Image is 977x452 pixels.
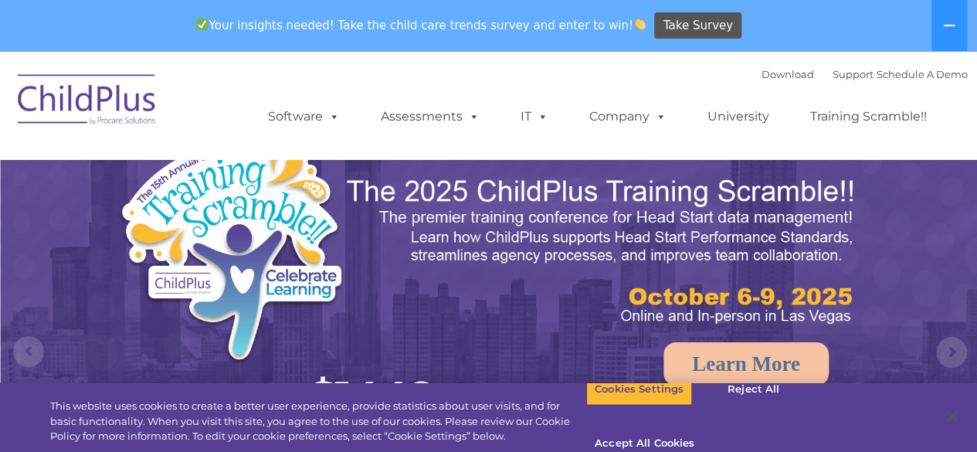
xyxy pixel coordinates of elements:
[10,63,165,141] img: ChildPlus by Procare Solutions
[574,101,682,132] a: Company
[196,19,208,30] img: ✅
[634,19,646,30] img: 👏
[50,399,586,444] div: This website uses cookies to create a better user experience, provide statistics about user visit...
[253,101,355,132] a: Software
[586,373,692,406] button: Cookies Settings
[215,165,280,177] span: Phone number
[663,342,829,386] a: Learn More
[505,101,564,132] a: IT
[654,12,741,39] a: Take Survey
[762,68,814,80] a: Download
[762,68,968,80] font: |
[833,68,874,80] a: Support
[935,399,969,433] button: Close
[190,10,653,40] span: Your insights needed! Take the child care trends survey and enter to win!
[705,373,802,406] button: Reject All
[215,102,262,114] span: Last name
[795,101,942,132] a: Training Scramble!!
[877,68,968,80] a: Schedule A Demo
[663,12,733,39] span: Take Survey
[365,101,495,132] a: Assessments
[692,101,785,132] a: University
